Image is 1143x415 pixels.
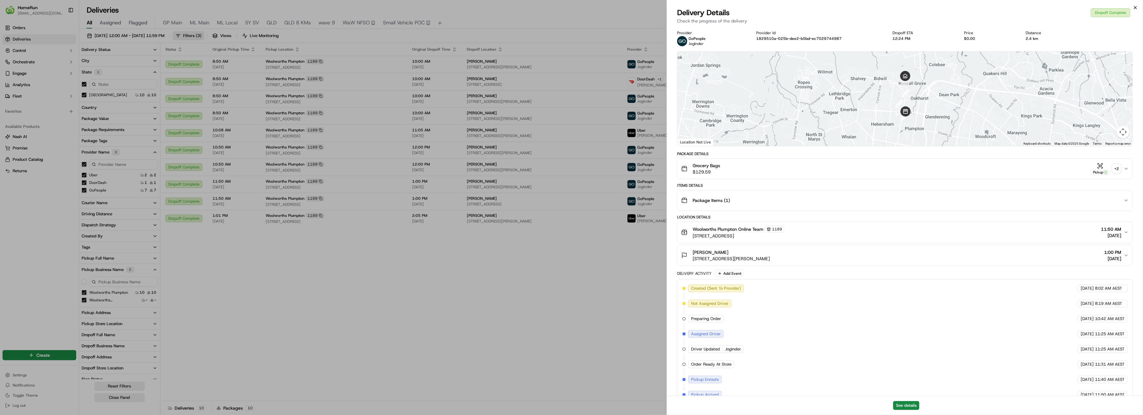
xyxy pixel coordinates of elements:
[689,36,706,41] p: GoPeople
[964,30,1016,35] div: Price
[677,151,1133,156] div: Package Details
[1095,377,1125,382] span: 11:40 AM AEST
[679,138,700,146] img: Google
[677,245,1133,266] button: [PERSON_NAME][STREET_ADDRESS][PERSON_NAME]1:00 PM[DATE]
[1081,301,1094,306] span: [DATE]
[693,169,720,175] span: $129.59
[677,271,712,276] div: Delivery Activity
[893,401,919,410] button: See details
[677,18,1133,24] p: Check the progress of the delivery
[1081,377,1094,382] span: [DATE]
[895,100,903,108] div: 4
[1023,141,1051,146] button: Keyboard shortcuts
[1081,286,1094,291] span: [DATE]
[757,30,883,35] div: Provider Id
[964,36,1016,41] div: $0.00
[1095,286,1122,291] span: 8:02 AM AEST
[1091,163,1121,175] button: Pickup+2
[1095,301,1122,306] span: 8:19 AM AEST
[691,316,721,322] span: Preparing Order
[1117,126,1129,138] button: Map camera controls
[691,377,719,382] span: Pickup Enroute
[677,183,1133,188] div: Items Details
[757,36,842,41] button: 1829510a-025b-dee2-b5bd-ec7029744987
[1095,316,1125,322] span: 10:42 AM AEST
[1026,30,1082,35] div: Distance
[693,233,784,239] span: [STREET_ADDRESS]
[895,108,904,116] div: 5
[1081,331,1094,337] span: [DATE]
[1093,142,1102,145] a: Terms (opens in new tab)
[1104,255,1121,262] span: [DATE]
[693,255,770,262] span: [STREET_ADDRESS][PERSON_NAME]
[1112,164,1121,173] div: + 2
[693,162,720,169] span: Grocery Bags
[691,392,719,398] span: Pickup Arrived
[677,222,1133,243] button: Woolworths Plumpton Online Team1189[STREET_ADDRESS]11:50 AM[DATE]
[677,190,1133,211] button: Package Items (1)
[1095,346,1125,352] span: 11:25 AM AEST
[772,227,782,232] span: 1189
[1095,392,1125,398] span: 11:50 AM AEST
[1105,142,1131,145] a: Report a map error
[691,301,729,306] span: Not Assigned Driver
[1104,249,1121,255] span: 1:00 PM
[1095,331,1125,337] span: 11:25 AM AEST
[1091,163,1110,175] button: Pickup
[677,36,687,46] img: gopeople_logo.png
[893,30,954,35] div: Dropoff ETA
[901,89,910,97] div: 9
[900,113,909,121] div: 7
[1081,362,1094,367] span: [DATE]
[715,270,744,277] button: Add Event
[677,138,714,146] div: Location Not Live
[677,8,730,18] span: Delivery Details
[1081,392,1094,398] span: [DATE]
[691,346,720,352] span: Driver Updated
[691,331,721,337] span: Assigned Driver
[1054,142,1089,145] span: Map data ©2025 Google
[1095,362,1125,367] span: 11:31 AM AEST
[691,362,732,367] span: Order Ready At Store
[1091,170,1110,175] div: Pickup
[691,286,741,291] span: Created (Sent To Provider)
[693,197,730,204] span: Package Items ( 1 )
[1101,226,1121,232] span: 11:50 AM
[679,138,700,146] a: Open this area in Google Maps (opens a new window)
[677,30,746,35] div: Provider
[1026,36,1082,41] div: 2.4 km
[689,41,704,46] span: Joginder
[677,159,1133,179] button: Grocery Bags$129.59Pickup+2
[1081,316,1094,322] span: [DATE]
[693,249,728,255] span: [PERSON_NAME]
[893,36,954,41] div: 12:24 PM
[677,215,1133,220] div: Location Details
[1081,346,1094,352] span: [DATE]
[693,226,763,232] span: Woolworths Plumpton Online Team
[725,346,741,352] span: Joginder
[1101,232,1121,239] span: [DATE]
